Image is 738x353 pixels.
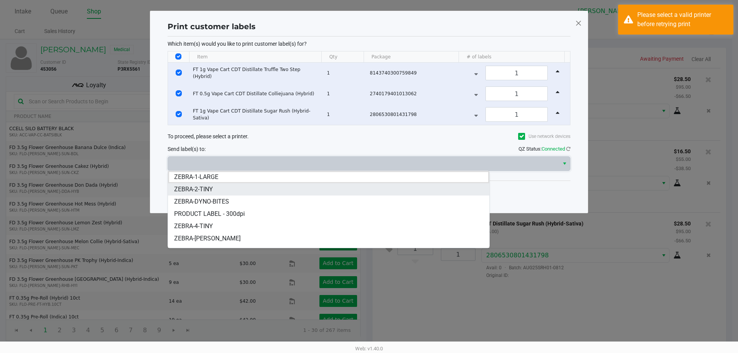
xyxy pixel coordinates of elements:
span: Connected [542,146,565,152]
input: Select All Rows [175,53,181,60]
td: FT 1g Vape Cart CDT Distillate Truffle Two Step (Hybrid) [189,63,324,83]
td: 1 [323,104,366,125]
th: Qty [321,51,364,63]
td: 2806530801431798 [366,104,463,125]
th: # of labels [459,51,564,63]
span: ZEBRA-4-TINY [174,222,213,231]
h1: Print customer labels [168,21,256,32]
input: Select Row [176,70,182,76]
span: ZEBRA-2-TINY [174,185,213,194]
td: FT 0.5g Vape Cart CDT Distillate Colliejuana (Hybrid) [189,83,324,104]
span: QZ Status: [519,146,570,152]
span: PRODUCT LABEL - 300dpi [174,209,245,219]
td: 1 [323,63,366,83]
td: 2740179401013062 [366,83,463,104]
th: Item [189,51,321,63]
span: ZEBRA-[PERSON_NAME] [174,246,241,255]
span: ZEBRA-DYNO-BITES [174,197,229,206]
td: 1 [323,83,366,104]
div: Please select a valid printer before retrying print [637,10,728,29]
td: 8143740300759849 [366,63,463,83]
span: ZEBRA-[PERSON_NAME] [174,234,241,243]
span: Send label(s) to: [168,146,206,152]
span: Web: v1.40.0 [355,346,383,351]
button: Select [559,157,570,171]
div: Data table [168,51,570,125]
td: FT 1g Vape Cart CDT Distillate Sugar Rush (Hybrid-Sativa) [189,104,324,125]
span: To proceed, please select a printer. [168,133,249,139]
input: Select Row [176,90,182,96]
p: Which item(s) would you like to print customer label(s) for? [168,40,570,47]
th: Package [364,51,459,63]
label: Use network devices [518,133,570,140]
span: ZEBRA-1-LARGE [174,172,218,182]
input: Select Row [176,111,182,117]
